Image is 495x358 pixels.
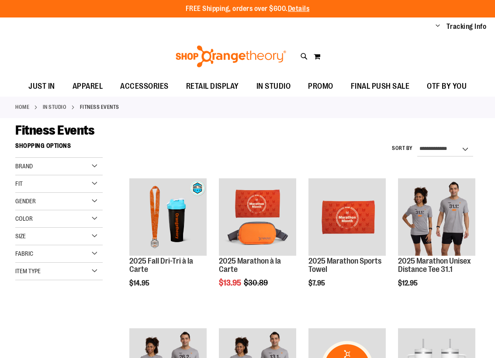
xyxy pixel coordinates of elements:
div: Fabric [15,245,103,263]
span: Fitness Events [15,123,94,138]
a: Tracking Info [447,22,487,31]
a: OTF BY YOU [418,76,475,97]
span: Brand [15,163,33,170]
div: product [394,174,480,309]
a: PROMO [299,76,342,97]
div: Color [15,210,103,228]
span: FINAL PUSH SALE [351,76,410,96]
a: 2025 Marathon à la Carte [219,257,281,274]
span: $13.95 [219,278,242,287]
a: Home [15,103,29,111]
div: Item Type [15,263,103,280]
span: Fabric [15,250,33,257]
div: product [125,174,211,309]
a: JUST IN [20,76,64,97]
span: $12.95 [398,279,419,287]
label: Sort By [392,145,413,152]
span: Gender [15,198,36,205]
a: 2025 Marathon Sports Towel [308,178,386,257]
a: APPAREL [64,76,112,97]
span: APPAREL [73,76,103,96]
span: JUST IN [28,76,55,96]
a: IN STUDIO [43,103,67,111]
p: FREE Shipping, orders over $600. [186,4,310,14]
div: Size [15,228,103,245]
span: IN STUDIO [256,76,291,96]
span: Item Type [15,268,41,275]
a: 2025 Fall Dri-Tri à la Carte [129,257,193,274]
a: 2025 Marathon Unisex Distance Tee 31.1 [398,178,475,257]
img: 2025 Fall Dri-Tri à la Carte [129,178,207,256]
span: RETAIL DISPLAY [186,76,239,96]
img: 2025 Marathon à la Carte [219,178,296,256]
a: 2025 Marathon Sports Towel [308,257,381,274]
span: Color [15,215,33,222]
span: ACCESSORIES [120,76,169,96]
a: 2025 Fall Dri-Tri à la Carte [129,178,207,257]
img: Shop Orangetheory [174,45,287,67]
a: IN STUDIO [248,76,300,96]
img: 2025 Marathon Unisex Distance Tee 31.1 [398,178,475,256]
span: $7.95 [308,279,326,287]
div: Gender [15,193,103,210]
span: $14.95 [129,279,151,287]
span: OTF BY YOU [427,76,467,96]
span: $30.89 [244,278,269,287]
a: 2025 Marathon Unisex Distance Tee 31.1 [398,257,471,274]
span: PROMO [308,76,333,96]
strong: Shopping Options [15,138,103,158]
span: Fit [15,180,23,187]
a: Details [288,5,310,13]
a: 2025 Marathon à la Carte [219,178,296,257]
span: Size [15,233,26,240]
div: Fit [15,175,103,193]
a: FINAL PUSH SALE [342,76,419,97]
button: Account menu [436,22,440,31]
a: RETAIL DISPLAY [177,76,248,97]
strong: Fitness Events [80,103,119,111]
div: product [304,174,390,309]
a: ACCESSORIES [111,76,177,97]
div: Brand [15,158,103,175]
img: 2025 Marathon Sports Towel [308,178,386,256]
div: product [215,174,301,309]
